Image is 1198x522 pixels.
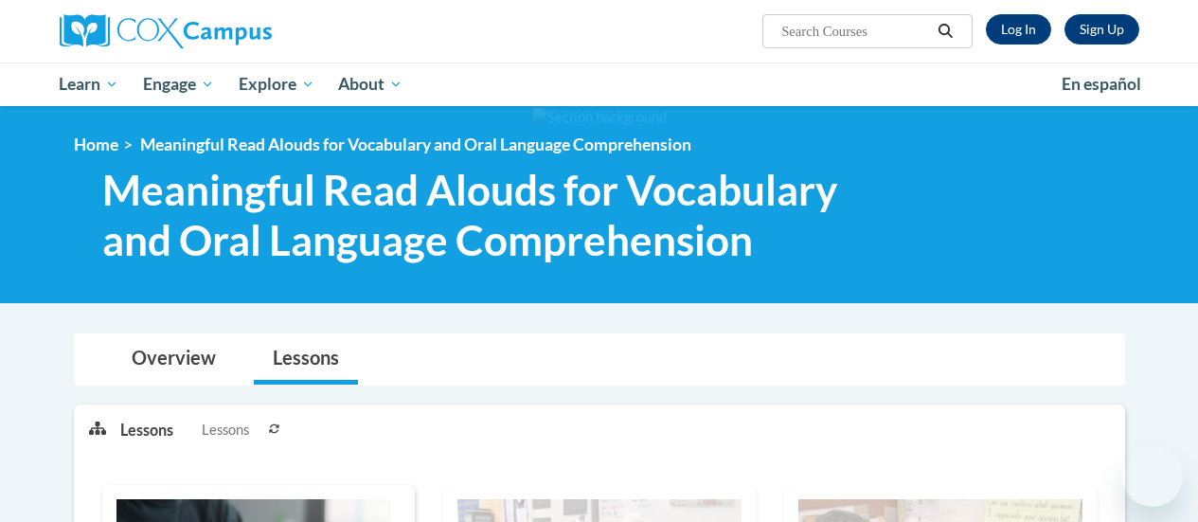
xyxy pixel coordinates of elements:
[60,14,401,48] a: Cox Campus
[74,135,118,154] a: Home
[239,73,314,96] span: Explore
[931,20,959,43] button: Search
[202,420,249,441] span: Lessons
[140,135,691,154] span: Meaningful Read Alouds for Vocabulary and Oral Language Comprehension
[1062,74,1141,94] span: En español
[779,20,931,43] input: Search Courses
[60,14,272,48] img: Cox Campus
[113,334,235,385] a: Overview
[47,63,132,106] a: Learn
[45,63,1153,106] div: Main menu
[143,73,214,96] span: Engage
[326,63,415,106] a: About
[131,63,226,106] a: Engage
[254,334,358,385] a: Lessons
[532,107,667,128] img: Section background
[120,420,173,441] p: Lessons
[338,73,402,96] span: About
[1049,64,1153,104] a: En español
[1064,14,1139,45] a: Register
[1122,446,1183,507] iframe: Button to launch messaging window
[986,14,1051,45] a: Log In
[226,63,327,106] a: Explore
[59,73,118,96] span: Learn
[102,165,884,265] span: Meaningful Read Alouds for Vocabulary and Oral Language Comprehension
